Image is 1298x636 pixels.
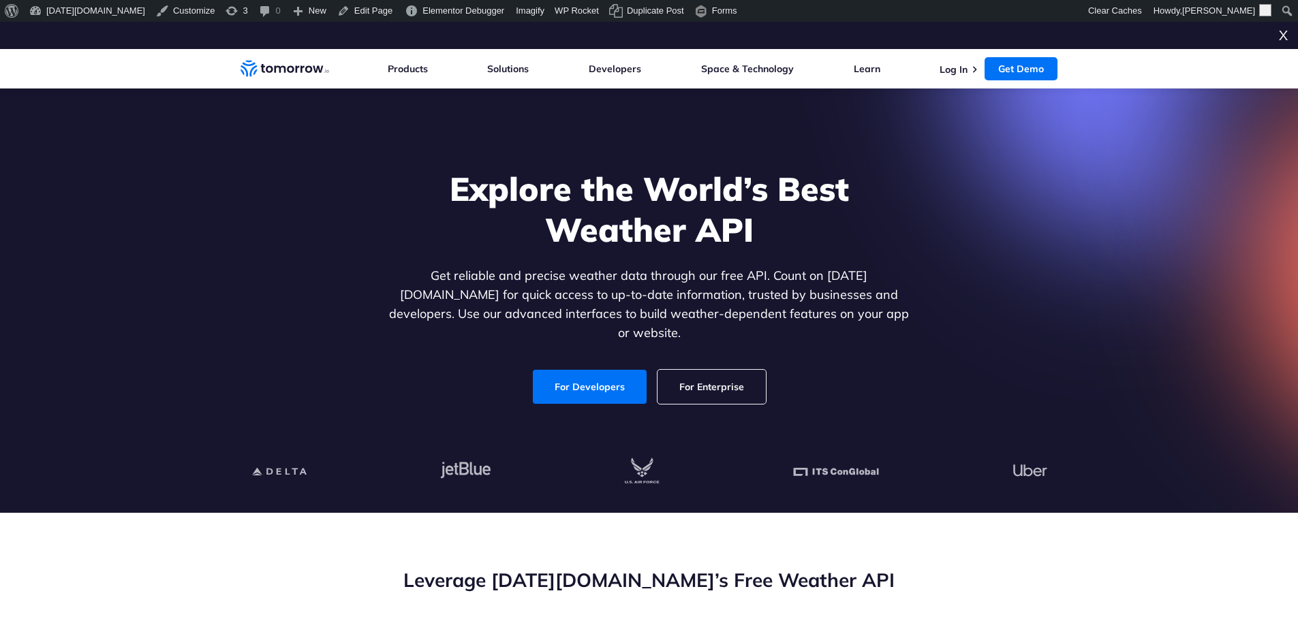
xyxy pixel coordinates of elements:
[533,370,647,404] a: For Developers
[386,266,912,343] p: Get reliable and precise weather data through our free API. Count on [DATE][DOMAIN_NAME] for quic...
[241,59,329,79] a: Home link
[386,168,912,250] h1: Explore the World’s Best Weather API
[940,63,968,76] a: Log In
[658,370,766,404] a: For Enterprise
[487,63,529,75] a: Solutions
[241,567,1058,593] h2: Leverage [DATE][DOMAIN_NAME]’s Free Weather API
[701,63,794,75] a: Space & Technology
[589,63,641,75] a: Developers
[1279,22,1288,49] span: X
[854,63,880,75] a: Learn
[985,57,1057,80] a: Get Demo
[1182,5,1255,16] span: [PERSON_NAME]
[388,63,428,75] a: Products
